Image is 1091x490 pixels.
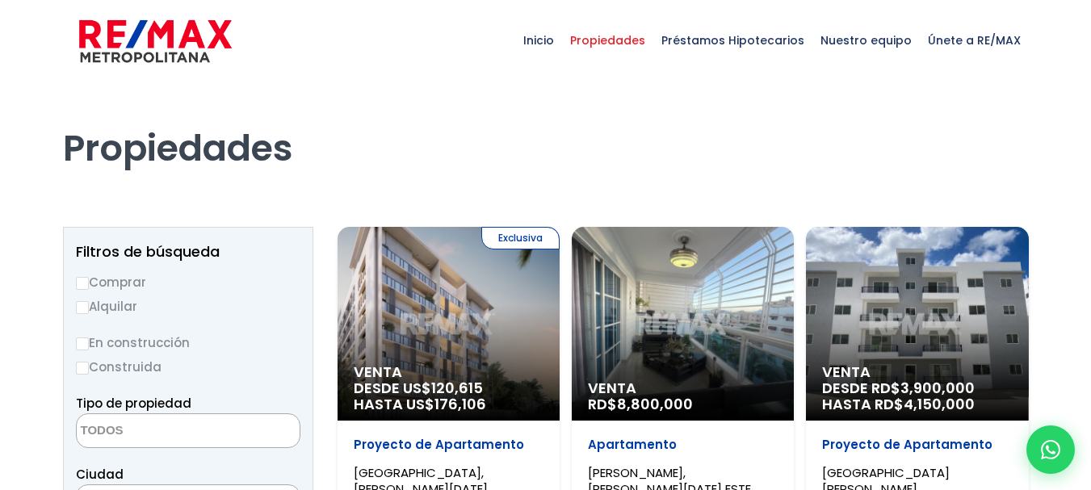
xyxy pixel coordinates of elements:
span: Ciudad [76,466,124,483]
span: DESDE US$ [354,380,543,413]
span: RD$ [588,394,693,414]
label: Alquilar [76,296,300,316]
span: DESDE RD$ [822,380,1012,413]
span: Inicio [515,16,562,65]
input: Construida [76,362,89,375]
label: En construcción [76,333,300,353]
label: Comprar [76,272,300,292]
label: Construida [76,357,300,377]
span: Tipo de propiedad [76,395,191,412]
span: HASTA US$ [354,396,543,413]
span: HASTA RD$ [822,396,1012,413]
span: Propiedades [562,16,653,65]
span: 120,615 [431,378,483,398]
span: 3,900,000 [900,378,975,398]
span: 176,106 [434,394,486,414]
img: remax-metropolitana-logo [79,17,232,65]
input: En construcción [76,337,89,350]
span: Únete a RE/MAX [920,16,1029,65]
h2: Filtros de búsqueda [76,244,300,260]
input: Alquilar [76,301,89,314]
span: Exclusiva [481,227,560,249]
span: Venta [822,364,1012,380]
p: Proyecto de Apartamento [354,437,543,453]
p: Apartamento [588,437,778,453]
span: Nuestro equipo [812,16,920,65]
textarea: Search [77,414,233,449]
span: 4,150,000 [904,394,975,414]
span: Préstamos Hipotecarios [653,16,812,65]
input: Comprar [76,277,89,290]
span: 8,800,000 [617,394,693,414]
p: Proyecto de Apartamento [822,437,1012,453]
span: Venta [354,364,543,380]
span: Venta [588,380,778,396]
h1: Propiedades [63,82,1029,170]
